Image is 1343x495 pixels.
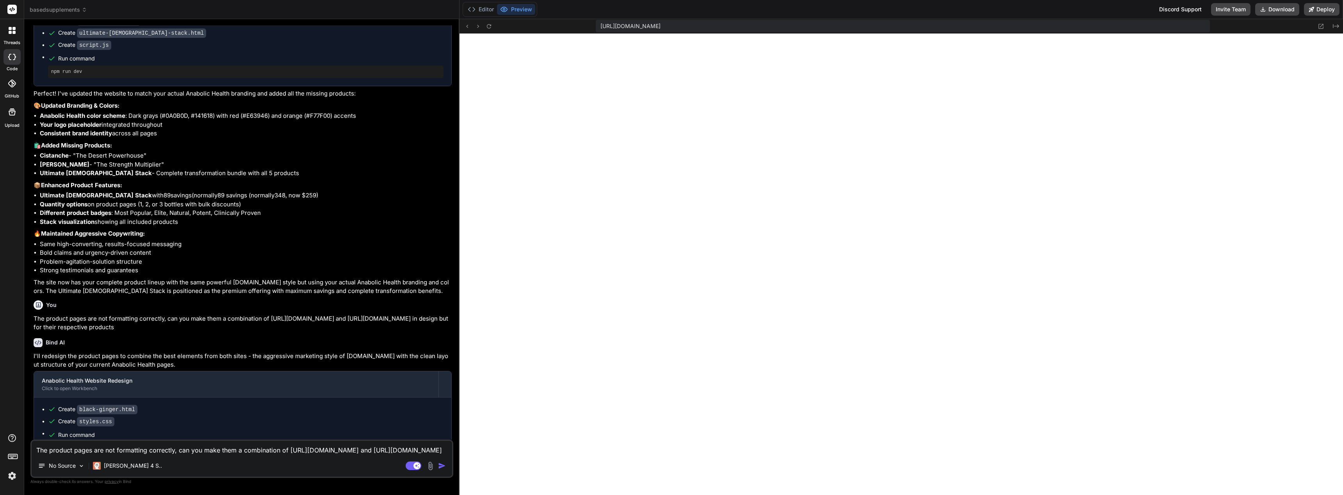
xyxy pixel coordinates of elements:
[58,29,206,37] div: Create
[211,192,213,199] mi: l
[34,141,452,150] p: 🛍️
[185,192,189,199] mi: g
[78,463,85,469] img: Pick Models
[104,462,162,470] p: [PERSON_NAME] 4 S..
[58,431,444,439] span: Run command
[40,161,89,168] strong: [PERSON_NAME]
[182,192,185,199] mi: n
[4,39,20,46] label: threads
[49,462,76,470] p: No Source
[42,377,431,385] div: Anabolic Health Website Redesign
[34,181,452,190] p: 📦
[40,152,69,159] strong: Cistanche
[1255,3,1299,16] button: Download
[40,191,452,200] li: with 348, now $259)
[497,4,535,15] button: Preview
[174,192,177,199] mi: a
[40,209,452,218] li: : Most Popular, Elite, Natural, Potent, Clinically Proven
[5,122,20,129] label: Upload
[197,192,201,199] mi: o
[77,417,114,426] code: styles.css
[41,102,119,109] strong: Updated Branding & Colors:
[189,192,192,199] mi: s
[600,22,661,30] span: [URL][DOMAIN_NAME]
[40,192,152,199] strong: Ultimate [DEMOGRAPHIC_DATA] Stack
[41,181,122,189] strong: Enhanced Product Features:
[34,89,452,98] p: Perfect! I've updated the website to match your actual Anabolic Health branding and added all the...
[77,405,137,414] code: black-ginger.html
[217,192,274,199] annotation: 89 savings (normally
[34,229,452,238] p: 🔥
[40,248,452,257] li: Bold claims and urgency-driven content
[93,462,101,470] img: Claude 4 Sonnet
[41,230,145,237] strong: Maintained Aggressive Copywriting:
[41,142,112,149] strong: Added Missing Products:
[214,192,217,199] mi: y
[42,385,431,392] div: Click to open Workbench
[40,218,94,225] strong: Stack visualization
[180,192,182,199] mi: i
[438,462,446,470] img: icon
[40,151,452,160] li: - "The Desert Powerhouse"
[77,41,111,50] code: script.js
[77,28,206,38] code: ultimate-[DEMOGRAPHIC_DATA]-stack.html
[1211,3,1250,16] button: Invite Team
[40,121,452,130] li: integrated throughout
[40,160,452,169] li: - "The Strength Multiplier"
[201,192,203,199] mi: r
[40,240,452,249] li: Same high-converting, results-focused messaging
[46,301,57,309] h6: You
[192,192,194,199] mo: (
[40,130,112,137] strong: Consistent brand identity
[177,192,180,199] mi: v
[213,192,214,199] mi: l
[208,192,211,199] mi: a
[34,352,452,369] p: I'll redesign the product pages to combine the best elements from both sites - the aggressive mar...
[164,192,171,199] mn: 89
[40,266,452,275] li: Strong testimonials and guarantees
[58,41,111,49] div: Create
[40,257,452,266] li: Problem-agitation-solution structure
[5,469,19,483] img: settings
[34,278,452,296] p: The site now has your complete product lineup with the same powerful [DOMAIN_NAME] style but usin...
[34,314,452,332] p: The product pages are not formatting correctly, can you make them a combination of [URL][DOMAIN_N...
[30,6,87,14] span: basedsupplements
[194,192,197,199] mi: n
[34,101,452,110] p: 🎨
[426,461,435,470] img: attachment
[7,66,18,72] label: code
[51,69,440,75] pre: npm run dev
[58,405,137,413] div: Create
[465,4,497,15] button: Editor
[46,339,65,346] h6: Bind AI
[40,169,452,178] li: - Complete transformation bundle with all 5 products
[40,121,102,128] strong: Your logo placeholder
[40,209,111,216] strong: Different product badges
[1154,3,1206,16] div: Discord Support
[460,34,1343,495] iframe: Preview
[34,371,438,397] button: Anabolic Health Website RedesignClick to open Workbench
[40,112,452,121] li: : Dark grays (#0A0B0D, #141618) with red (#E63946) and orange (#F77F00) accents
[40,112,125,119] strong: Anabolic Health color scheme
[40,169,152,177] strong: Ultimate [DEMOGRAPHIC_DATA] Stack
[58,55,444,62] span: Run command
[58,417,114,426] div: Create
[1304,3,1339,16] button: Deploy
[171,192,174,199] mi: s
[40,200,452,209] li: on product pages (1, 2, or 3 bottles with bulk discounts)
[40,200,87,208] strong: Quantity options
[5,93,19,99] label: GitHub
[203,192,208,199] mi: m
[30,478,453,485] p: Always double-check its answers. Your in Bind
[105,479,119,484] span: privacy
[40,129,452,138] li: across all pages
[40,218,452,227] li: showing all included products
